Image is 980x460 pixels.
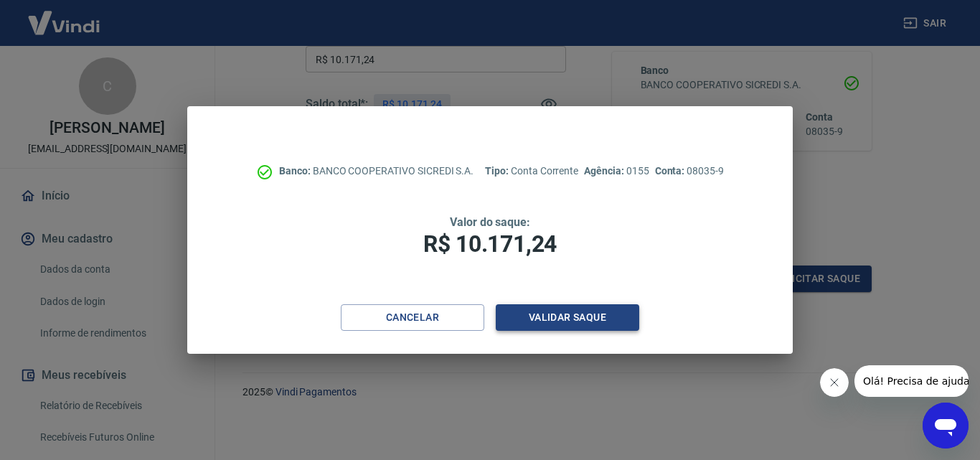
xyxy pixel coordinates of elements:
p: 0155 [584,164,649,179]
span: Olá! Precisa de ajuda? [9,10,121,22]
p: Conta Corrente [485,164,578,179]
p: BANCO COOPERATIVO SICREDI S.A. [279,164,473,179]
iframe: Botão para abrir a janela de mensagens [923,403,969,449]
span: Agência: [584,165,626,177]
iframe: Mensagem da empresa [854,365,969,397]
span: Banco: [279,165,313,177]
button: Validar saque [496,304,639,331]
span: Conta: [655,165,687,177]
span: Valor do saque: [450,215,530,229]
iframe: Fechar mensagem [820,368,849,397]
span: R$ 10.171,24 [423,230,557,258]
button: Cancelar [341,304,484,331]
span: Tipo: [485,165,511,177]
p: 08035-9 [655,164,724,179]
